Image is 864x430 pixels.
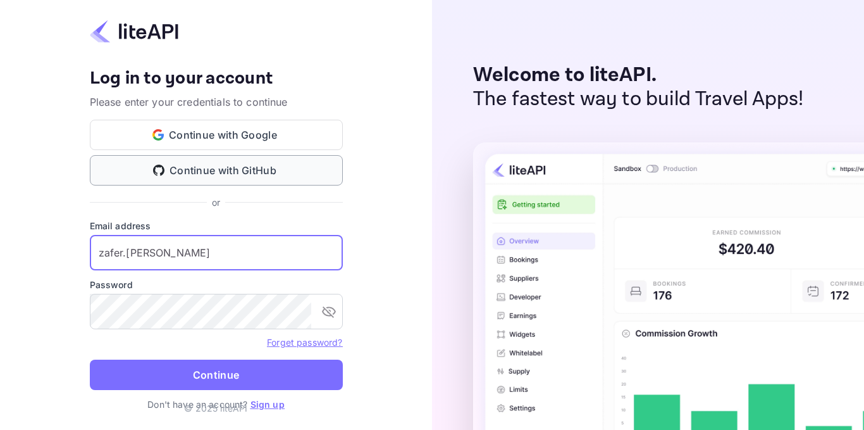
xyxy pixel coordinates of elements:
label: Password [90,278,343,291]
button: Continue with GitHub [90,155,343,186]
h4: Log in to your account [90,68,343,90]
p: Don't have an account? [90,398,343,411]
button: Continue with Google [90,120,343,150]
p: Please enter your credentials to continue [90,94,343,110]
img: liteapi [90,19,178,44]
button: Continue [90,360,343,390]
a: Sign up [250,399,285,410]
p: © 2025 liteAPI [184,402,247,415]
input: Enter your email address [90,235,343,270]
button: toggle password visibility [316,299,342,324]
p: Welcome to liteAPI. [473,63,804,87]
label: Email address [90,219,343,232]
a: Forget password? [267,337,342,348]
a: Forget password? [267,336,342,348]
p: The fastest way to build Travel Apps! [473,87,804,111]
p: or [212,196,220,209]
